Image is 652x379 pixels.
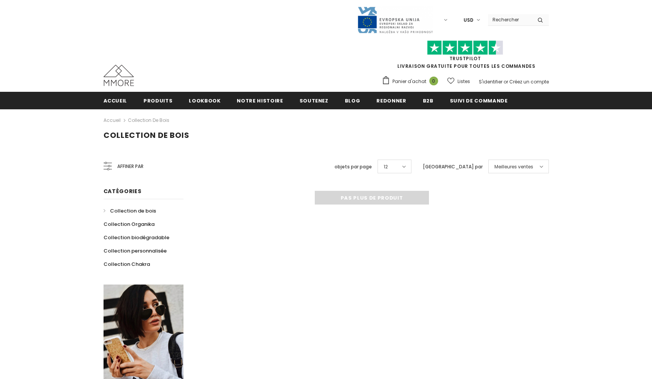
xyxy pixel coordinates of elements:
[143,92,172,109] a: Produits
[104,261,150,268] span: Collection Chakra
[450,92,508,109] a: Suivi de commande
[104,231,169,244] a: Collection biodégradable
[504,78,508,85] span: or
[189,97,220,104] span: Lookbook
[345,97,360,104] span: Blog
[392,78,426,85] span: Panier d'achat
[382,76,442,87] a: Panier d'achat 0
[382,44,549,69] span: LIVRAISON GRATUITE POUR TOUTES LES COMMANDES
[104,257,150,271] a: Collection Chakra
[300,92,328,109] a: soutenez
[104,204,156,217] a: Collection de bois
[450,97,508,104] span: Suivi de commande
[104,116,121,125] a: Accueil
[464,16,473,24] span: USD
[509,78,549,85] a: Créez un compte
[128,117,169,123] a: Collection de bois
[447,75,470,88] a: Listes
[104,221,155,228] span: Collection Organika
[104,247,167,254] span: Collection personnalisée
[237,97,283,104] span: Notre histoire
[189,92,220,109] a: Lookbook
[458,78,470,85] span: Listes
[237,92,283,109] a: Notre histoire
[104,97,128,104] span: Accueil
[357,6,433,34] img: Javni Razpis
[104,130,190,141] span: Collection de bois
[110,207,156,214] span: Collection de bois
[357,16,433,23] a: Javni Razpis
[104,234,169,241] span: Collection biodégradable
[427,40,503,55] img: Faites confiance aux étoiles pilotes
[429,77,438,85] span: 0
[479,78,502,85] a: S'identifier
[423,163,483,171] label: [GEOGRAPHIC_DATA] par
[104,217,155,231] a: Collection Organika
[117,162,143,171] span: Affiner par
[423,92,434,109] a: B2B
[104,187,142,195] span: Catégories
[300,97,328,104] span: soutenez
[423,97,434,104] span: B2B
[104,92,128,109] a: Accueil
[143,97,172,104] span: Produits
[104,244,167,257] a: Collection personnalisée
[335,163,372,171] label: objets par page
[488,14,532,25] input: Search Site
[494,163,533,171] span: Meilleures ventes
[450,55,481,62] a: TrustPilot
[384,163,388,171] span: 12
[104,65,134,86] img: Cas MMORE
[376,97,406,104] span: Redonner
[345,92,360,109] a: Blog
[376,92,406,109] a: Redonner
